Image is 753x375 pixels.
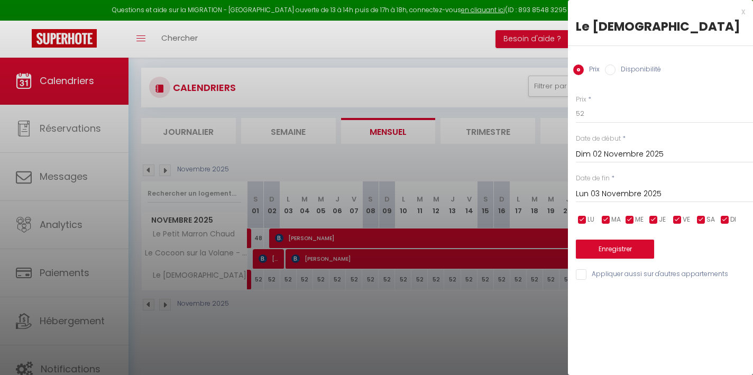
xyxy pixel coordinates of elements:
label: Disponibilité [616,65,661,76]
label: Date de début [576,134,621,144]
span: SA [706,215,715,225]
span: MA [611,215,621,225]
span: LU [587,215,594,225]
span: JE [659,215,666,225]
div: x [568,5,745,18]
button: Open LiveChat chat widget [8,4,40,36]
span: ME [635,215,644,225]
label: Date de fin [576,173,610,184]
span: DI [730,215,736,225]
label: Prix [584,65,600,76]
span: VE [683,215,690,225]
label: Prix [576,95,586,105]
div: Le [DEMOGRAPHIC_DATA] [576,18,745,35]
button: Enregistrer [576,240,654,259]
